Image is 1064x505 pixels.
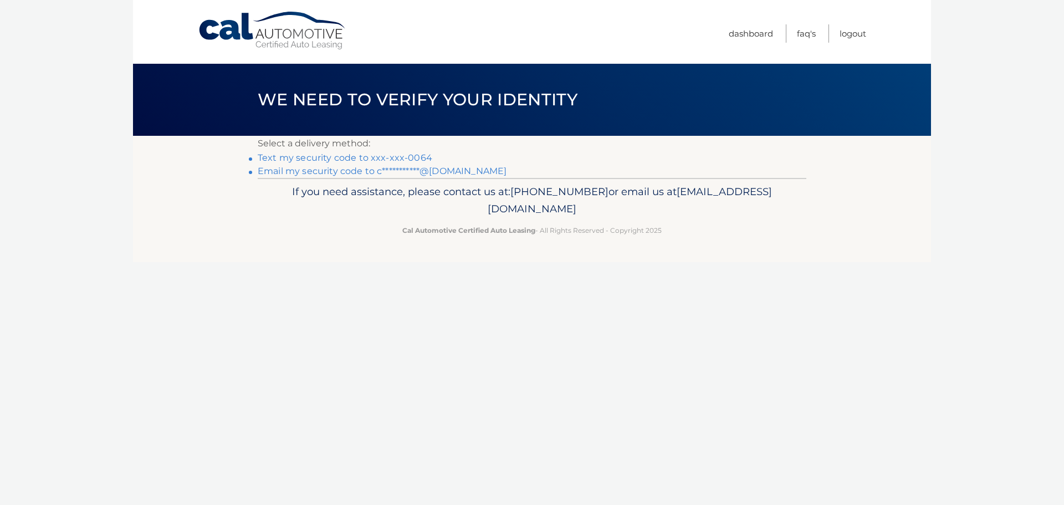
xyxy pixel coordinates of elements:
a: Text my security code to xxx-xxx-0064 [258,152,432,163]
p: - All Rights Reserved - Copyright 2025 [265,225,799,236]
a: FAQ's [797,24,816,43]
span: [PHONE_NUMBER] [510,185,608,198]
span: We need to verify your identity [258,89,577,110]
a: Logout [840,24,866,43]
a: Dashboard [729,24,773,43]
p: If you need assistance, please contact us at: or email us at [265,183,799,218]
a: Cal Automotive [198,11,347,50]
p: Select a delivery method: [258,136,806,151]
strong: Cal Automotive Certified Auto Leasing [402,226,535,234]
